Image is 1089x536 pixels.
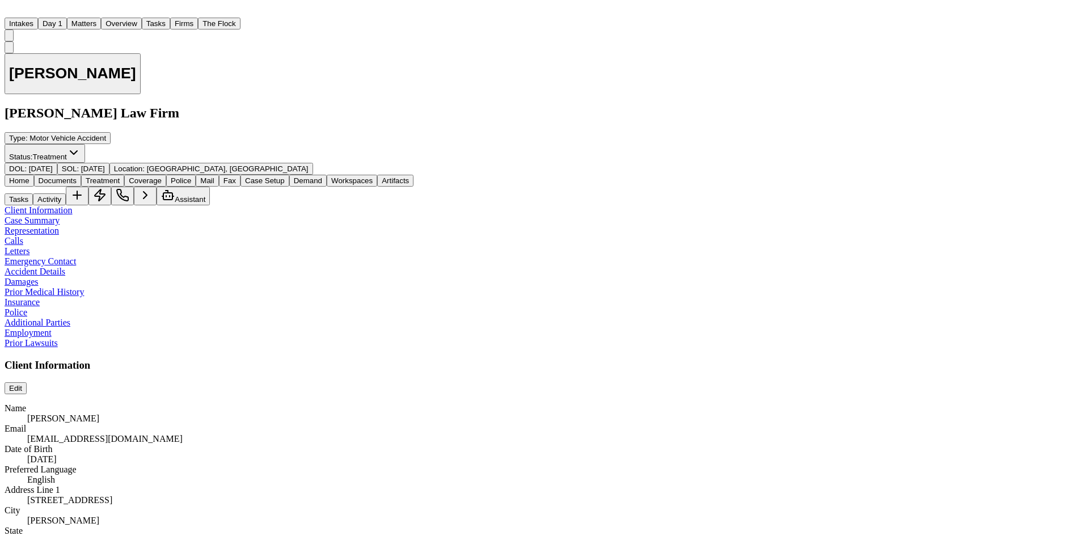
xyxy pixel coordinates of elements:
[9,164,27,173] span: DOL :
[5,246,29,256] a: Letters
[27,495,1084,505] div: [STREET_ADDRESS]
[175,195,205,204] span: Assistant
[5,526,1084,536] dt: State
[157,187,210,205] button: Assistant
[62,164,79,173] span: SOL :
[27,413,1084,424] div: [PERSON_NAME]
[33,153,67,161] span: Treatment
[27,516,1084,526] div: [PERSON_NAME]
[5,53,141,95] button: Edit matter name
[382,176,409,185] span: Artifacts
[9,134,28,142] span: Type :
[5,297,40,307] a: Insurance
[129,176,162,185] span: Coverage
[101,18,142,28] a: Overview
[9,176,29,185] span: Home
[114,164,145,173] span: Location :
[5,307,27,317] a: Police
[223,176,236,185] span: Fax
[5,465,1084,475] dt: Preferred Language
[5,216,60,225] a: Case Summary
[198,18,240,28] a: The Flock
[5,205,73,215] a: Client Information
[5,226,59,235] a: Representation
[5,267,65,276] a: Accident Details
[5,318,70,327] a: Additional Parties
[88,187,111,205] button: Create Immediate Task
[111,187,134,205] button: Make a Call
[5,485,1084,495] dt: Address Line 1
[5,193,33,205] button: Tasks
[5,444,1084,454] dt: Date of Birth
[5,328,52,337] a: Employment
[294,176,322,185] span: Demand
[29,134,106,142] span: Motor Vehicle Accident
[5,144,85,163] button: Change status from Treatment
[170,18,198,28] a: Firms
[29,164,53,173] span: [DATE]
[200,176,214,185] span: Mail
[198,18,240,29] button: The Flock
[5,163,57,175] button: Edit DOL: 2025-08-11
[9,153,33,161] span: Status:
[38,18,67,28] a: Day 1
[5,424,1084,434] dt: Email
[142,18,170,28] a: Tasks
[5,7,18,17] a: Home
[5,18,38,28] a: Intakes
[5,287,84,297] a: Prior Medical History
[5,505,1084,516] dt: City
[57,163,109,175] button: Edit SOL: 2027-08-11
[5,5,18,15] img: Finch Logo
[5,18,38,29] button: Intakes
[109,163,313,175] button: Edit Location: Burlington, TX
[66,187,88,205] button: Add Task
[5,277,39,286] a: Damages
[331,176,373,185] span: Workspaces
[5,132,111,144] button: Edit Type: Motor Vehicle Accident
[5,359,1084,372] h3: Client Information
[147,164,309,173] span: [GEOGRAPHIC_DATA], [GEOGRAPHIC_DATA]
[33,193,66,205] button: Activity
[9,384,22,392] span: Edit
[5,41,14,53] button: Copy Matter ID
[86,176,120,185] span: Treatment
[27,454,1084,465] div: [DATE]
[9,65,136,82] h1: [PERSON_NAME]
[39,176,77,185] span: Documents
[245,176,285,185] span: Case Setup
[81,164,105,173] span: [DATE]
[5,338,58,348] a: Prior Lawsuits
[170,18,198,29] button: Firms
[5,236,23,246] a: Calls
[142,18,170,29] button: Tasks
[101,18,142,29] button: Overview
[171,176,191,185] span: Police
[67,18,101,28] a: Matters
[27,475,1084,485] div: English
[5,256,76,266] a: Emergency Contact
[5,403,1084,413] dt: Name
[5,105,1084,121] h2: [PERSON_NAME] Law Firm
[67,18,101,29] button: Matters
[27,434,1084,444] div: [EMAIL_ADDRESS][DOMAIN_NAME]
[5,382,27,394] button: Edit
[38,18,67,29] button: Day 1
